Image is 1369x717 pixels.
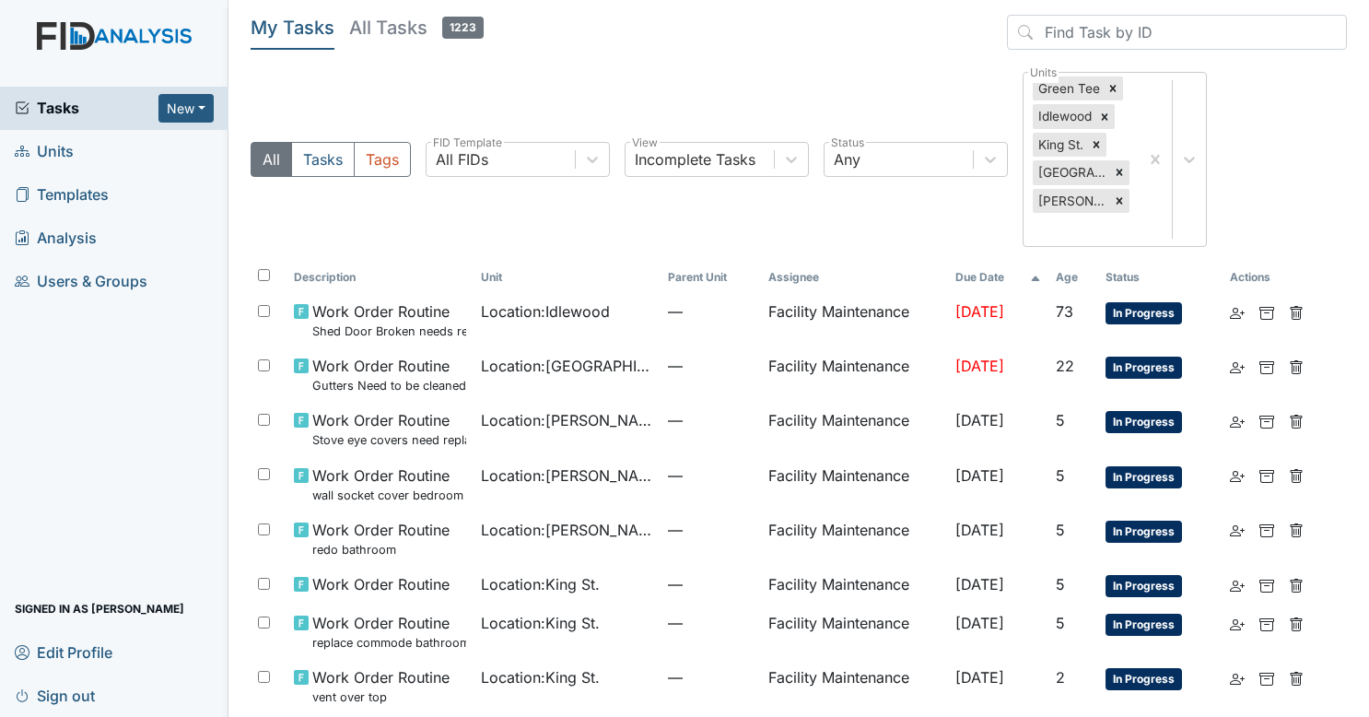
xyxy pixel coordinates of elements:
[761,293,948,347] td: Facility Maintenance
[761,402,948,456] td: Facility Maintenance
[761,457,948,511] td: Facility Maintenance
[291,142,355,177] button: Tasks
[15,181,109,209] span: Templates
[474,262,661,293] th: Toggle SortBy
[1056,357,1074,375] span: 22
[312,409,466,449] span: Work Order Routine Stove eye covers need replacing
[15,137,74,166] span: Units
[1048,262,1098,293] th: Toggle SortBy
[15,681,95,710] span: Sign out
[1289,355,1304,377] a: Delete
[1106,466,1182,488] span: In Progress
[1033,189,1109,213] div: [PERSON_NAME]
[1289,409,1304,431] a: Delete
[1056,411,1065,429] span: 5
[312,487,466,504] small: wall socket cover bedroom 2
[481,409,653,431] span: Location : [PERSON_NAME]
[15,638,112,666] span: Edit Profile
[1106,411,1182,433] span: In Progress
[312,666,450,706] span: Work Order Routine vent over top
[1259,519,1274,541] a: Archive
[955,614,1004,632] span: [DATE]
[312,377,466,394] small: Gutters Need to be cleaned out
[1223,262,1315,293] th: Actions
[955,466,1004,485] span: [DATE]
[661,262,760,293] th: Toggle SortBy
[287,262,474,293] th: Toggle SortBy
[668,666,753,688] span: —
[955,411,1004,429] span: [DATE]
[1259,355,1274,377] a: Archive
[312,355,466,394] span: Work Order Routine Gutters Need to be cleaned out
[481,519,653,541] span: Location : [PERSON_NAME]
[251,15,334,41] h5: My Tasks
[312,300,466,340] span: Work Order Routine Shed Door Broken needs replacing
[1106,302,1182,324] span: In Progress
[948,262,1049,293] th: Toggle SortBy
[1056,575,1065,594] span: 5
[312,688,450,706] small: vent over top
[834,148,860,170] div: Any
[481,300,610,323] span: Location : Idlewood
[1289,666,1304,688] a: Delete
[761,511,948,566] td: Facility Maintenance
[312,431,466,449] small: Stove eye covers need replacing
[1033,133,1086,157] div: King St.
[481,573,600,595] span: Location : King St.
[1289,573,1304,595] a: Delete
[1259,573,1274,595] a: Archive
[668,573,753,595] span: —
[312,323,466,340] small: Shed Door Broken needs replacing
[312,464,466,504] span: Work Order Routine wall socket cover bedroom 2
[1259,464,1274,487] a: Archive
[1106,614,1182,636] span: In Progress
[955,357,1004,375] span: [DATE]
[761,347,948,402] td: Facility Maintenance
[481,464,653,487] span: Location : [PERSON_NAME]
[442,17,484,39] span: 1223
[955,302,1004,321] span: [DATE]
[668,300,753,323] span: —
[1106,521,1182,543] span: In Progress
[761,605,948,659] td: Facility Maintenance
[761,262,948,293] th: Assignee
[158,94,214,123] button: New
[1106,357,1182,379] span: In Progress
[1056,668,1065,687] span: 2
[668,355,753,377] span: —
[436,148,488,170] div: All FIDs
[354,142,411,177] button: Tags
[15,97,158,119] span: Tasks
[955,521,1004,539] span: [DATE]
[312,573,450,595] span: Work Order Routine
[1289,464,1304,487] a: Delete
[312,541,450,558] small: redo bathroom
[312,634,466,652] small: replace commode bathroom 2
[668,409,753,431] span: —
[1056,466,1065,485] span: 5
[15,267,147,296] span: Users & Groups
[481,355,653,377] span: Location : [GEOGRAPHIC_DATA]
[481,612,600,634] span: Location : King St.
[1098,262,1222,293] th: Toggle SortBy
[258,269,270,281] input: Toggle All Rows Selected
[312,612,466,652] span: Work Order Routine replace commode bathroom 2
[1106,575,1182,597] span: In Progress
[1259,409,1274,431] a: Archive
[668,612,753,634] span: —
[349,15,484,41] h5: All Tasks
[635,148,755,170] div: Incomplete Tasks
[251,142,411,177] div: Type filter
[955,668,1004,687] span: [DATE]
[1056,521,1065,539] span: 5
[1289,612,1304,634] a: Delete
[312,519,450,558] span: Work Order Routine redo bathroom
[1056,302,1073,321] span: 73
[668,464,753,487] span: —
[1033,76,1103,100] div: Green Tee
[481,666,600,688] span: Location : King St.
[1259,612,1274,634] a: Archive
[1056,614,1065,632] span: 5
[1289,300,1304,323] a: Delete
[668,519,753,541] span: —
